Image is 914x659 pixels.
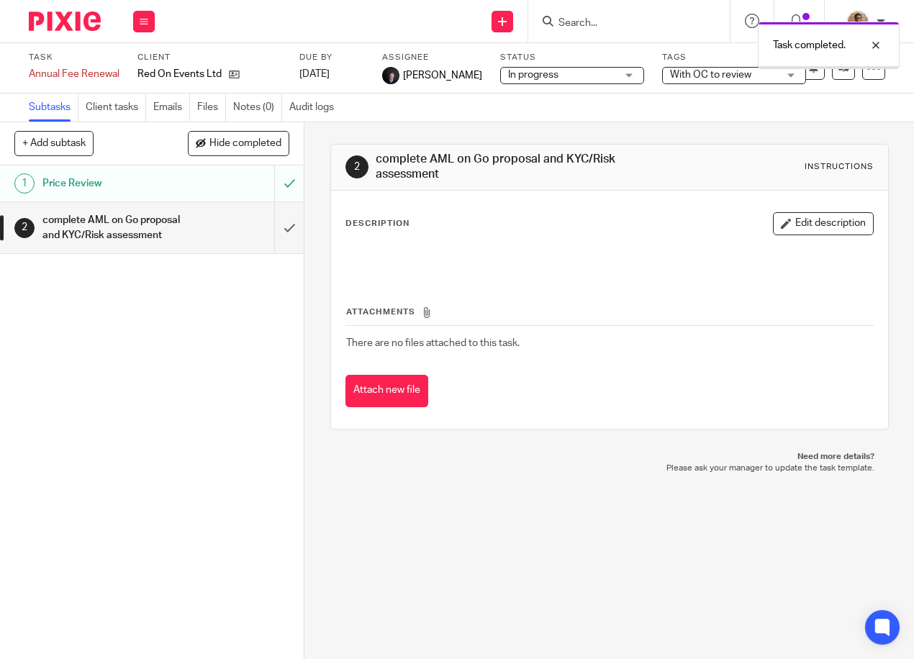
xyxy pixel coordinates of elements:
h1: complete AML on Go proposal and KYC/Risk assessment [376,152,640,183]
div: 1 [14,173,35,194]
h1: complete AML on Go proposal and KYC/Risk assessment [42,209,188,246]
p: Need more details? [345,451,874,463]
span: [DATE] [299,69,330,79]
span: With OC to review [670,70,751,80]
span: [PERSON_NAME] [403,68,482,83]
p: Description [345,218,410,229]
a: Subtasks [29,94,78,122]
button: Attach new file [345,375,428,407]
a: Emails [153,94,190,122]
button: Edit description [773,212,874,235]
a: Files [197,94,226,122]
p: Please ask your manager to update the task template. [345,463,874,474]
span: Hide completed [209,138,281,150]
button: Hide completed [188,131,289,155]
img: Pixie [29,12,101,31]
button: + Add subtask [14,131,94,155]
label: Task [29,52,119,63]
span: Attachments [346,308,415,316]
a: Client tasks [86,94,146,122]
label: Client [137,52,281,63]
div: 2 [345,155,368,178]
a: Audit logs [289,94,341,122]
div: Instructions [805,161,874,173]
img: WhatsApp%20Image%202025-04-23%20.jpg [846,10,869,33]
div: Annual Fee Renewal [29,67,119,81]
span: There are no files attached to this task. [346,338,520,348]
label: Due by [299,52,364,63]
span: In progress [508,70,558,80]
img: 455A2509.jpg [382,67,399,84]
p: Task completed. [773,38,846,53]
label: Assignee [382,52,482,63]
div: 2 [14,218,35,238]
p: Red On Events Ltd [137,67,222,81]
h1: Price Review [42,173,188,194]
a: Notes (0) [233,94,282,122]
